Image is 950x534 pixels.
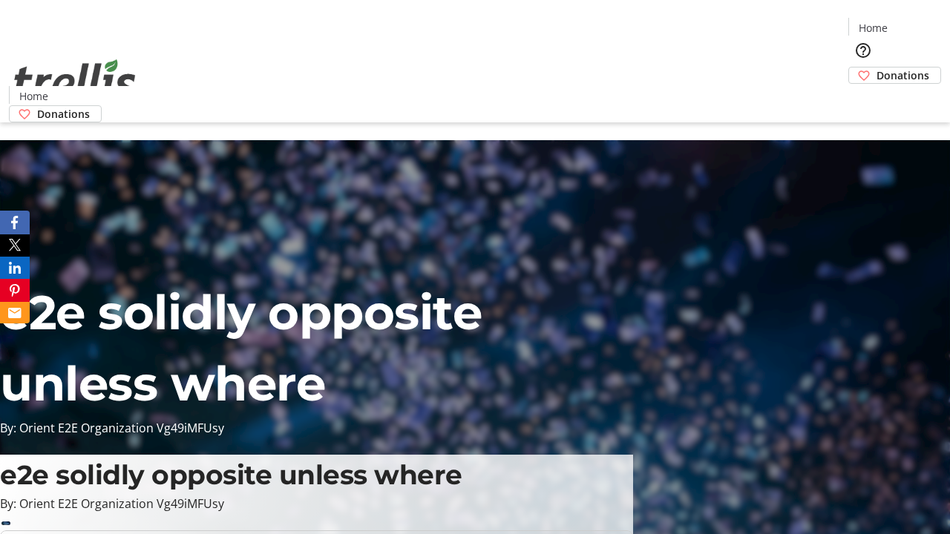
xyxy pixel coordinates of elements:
[848,36,878,65] button: Help
[37,106,90,122] span: Donations
[877,67,929,83] span: Donations
[9,105,102,122] a: Donations
[19,88,48,104] span: Home
[848,84,878,113] button: Cart
[9,43,141,117] img: Orient E2E Organization Vg49iMFUsy's Logo
[10,88,57,104] a: Home
[848,67,941,84] a: Donations
[859,20,888,36] span: Home
[849,20,897,36] a: Home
